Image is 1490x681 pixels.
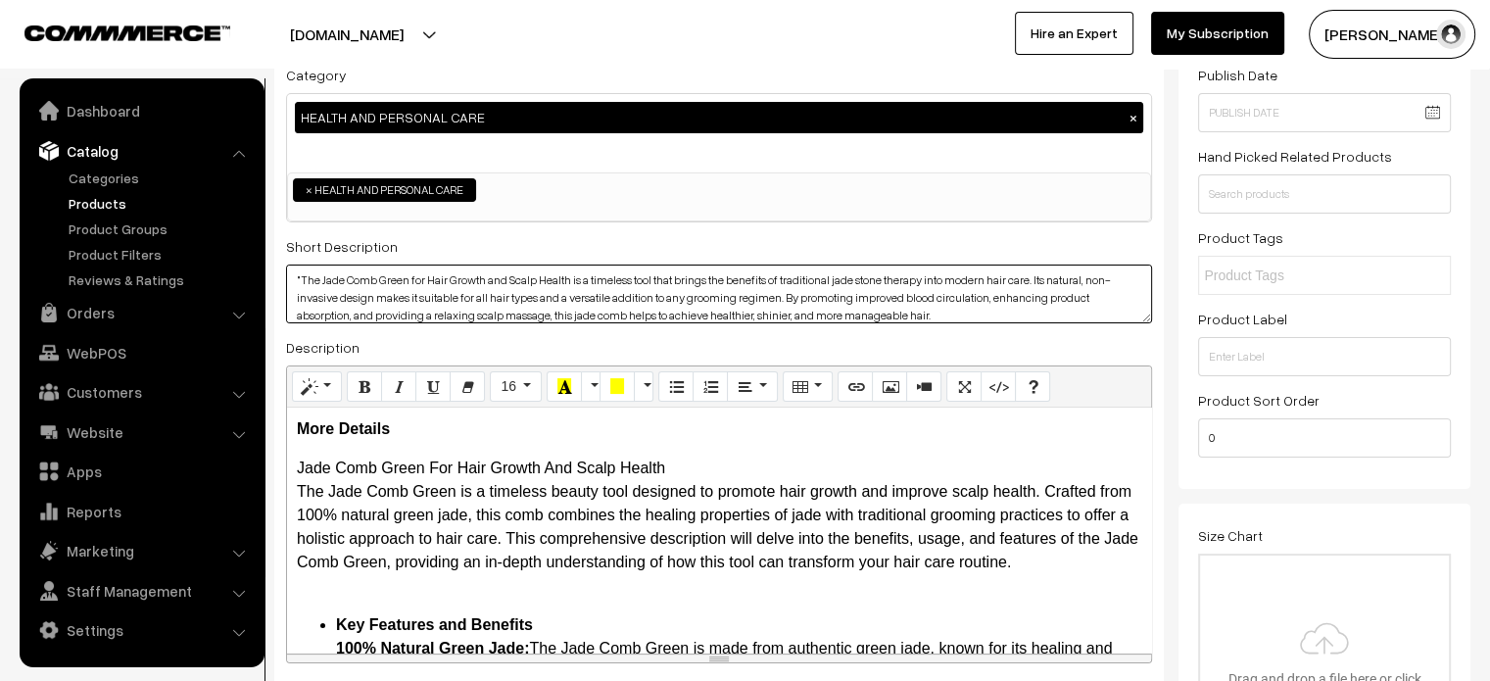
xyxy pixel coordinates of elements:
[286,236,398,257] label: Short Description
[24,612,258,648] a: Settings
[24,414,258,450] a: Website
[872,371,907,403] button: Picture
[1015,12,1133,55] a: Hire an Expert
[297,420,390,437] b: More Details
[1198,309,1287,329] label: Product Label
[24,533,258,568] a: Marketing
[1198,174,1451,214] input: Search products
[634,371,653,403] button: More Color
[946,371,982,403] button: Full Screen
[1204,266,1375,286] input: Product Tags
[381,371,416,403] button: Italic (CTRL+I)
[981,371,1016,403] button: Code View
[64,219,258,239] a: Product Groups
[1198,337,1451,376] input: Enter Label
[297,457,1141,598] p: Jade Comb Green For Hair Growth And Scalp Health The Jade Comb Green is a timeless beauty tool de...
[64,244,258,265] a: Product Filters
[221,10,472,59] button: [DOMAIN_NAME]
[1015,371,1050,403] button: Help
[1198,146,1392,167] label: Hand Picked Related Products
[24,374,258,410] a: Customers
[1198,418,1451,458] input: Enter Number
[24,494,258,529] a: Reports
[783,371,833,403] button: Table
[1198,525,1263,546] label: Size Chart
[1125,109,1142,126] button: ×
[287,654,1151,662] div: resize
[658,371,694,403] button: Unordered list (CTRL+SHIFT+NUM7)
[1436,20,1466,49] img: user
[1198,227,1283,248] label: Product Tags
[727,371,777,403] button: Paragraph
[838,371,873,403] button: Link (CTRL+K)
[64,168,258,188] a: Categories
[24,295,258,330] a: Orders
[415,371,451,403] button: Underline (CTRL+U)
[24,93,258,128] a: Dashboard
[450,371,485,403] button: Remove Font Style (CTRL+\)
[286,65,347,85] label: Category
[693,371,728,403] button: Ordered list (CTRL+SHIFT+NUM8)
[24,133,258,169] a: Catalog
[906,371,941,403] button: Video
[24,20,196,43] a: COMMMERCE
[1198,93,1451,132] input: Publish Date
[24,25,230,40] img: COMMMERCE
[293,178,476,202] li: HEALTH AND PERSONAL CARE
[547,371,582,403] button: Recent Color
[1151,12,1284,55] a: My Subscription
[64,193,258,214] a: Products
[490,371,542,403] button: Font Size
[1198,65,1277,85] label: Publish Date
[286,337,360,358] label: Description
[336,616,533,657] b: Key Features and Benefits 100% Natural Green Jade:
[1198,390,1320,411] label: Product Sort Order
[64,269,258,290] a: Reviews & Ratings
[24,454,258,489] a: Apps
[292,371,342,403] button: Style
[600,371,635,403] button: Background Color
[306,181,312,199] span: ×
[501,378,516,394] span: 16
[295,102,1143,133] div: HEALTH AND PERSONAL CARE
[24,335,258,370] a: WebPOS
[1309,10,1475,59] button: [PERSON_NAME]
[24,573,258,608] a: Staff Management
[347,371,382,403] button: Bold (CTRL+B)
[581,371,601,403] button: More Color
